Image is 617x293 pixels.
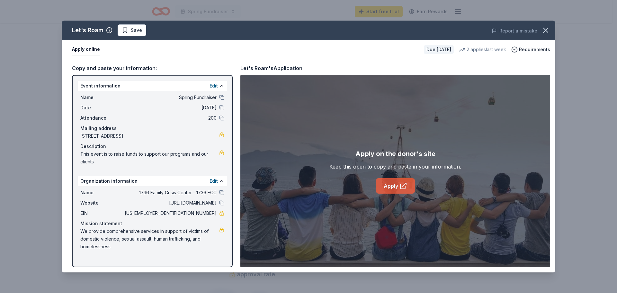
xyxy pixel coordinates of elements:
[80,227,219,251] span: We provide comprehensive services in support of victims of domestic violence, sexual assault, hum...
[118,24,146,36] button: Save
[492,27,537,35] button: Report a mistake
[78,176,227,186] div: Organization information
[459,46,506,53] div: 2 applies last week
[80,132,219,140] span: [STREET_ADDRESS]
[355,149,435,159] div: Apply on the donor's site
[72,25,103,35] div: Let's Roam
[131,26,142,34] span: Save
[511,46,550,53] button: Requirements
[80,104,123,112] span: Date
[123,104,217,112] span: [DATE]
[210,82,218,90] button: Edit
[80,94,123,101] span: Name
[210,177,218,185] button: Edit
[123,114,217,122] span: 200
[80,199,123,207] span: Website
[80,124,224,132] div: Mailing address
[72,43,100,56] button: Apply online
[424,45,454,54] div: Due [DATE]
[80,209,123,217] span: EIN
[240,64,302,72] div: Let's Roam's Application
[519,46,550,53] span: Requirements
[80,142,224,150] div: Description
[123,209,217,217] span: [US_EMPLOYER_IDENTIFICATION_NUMBER]
[72,64,233,72] div: Copy and paste your information:
[123,94,217,101] span: Spring Fundraiser
[80,114,123,122] span: Attendance
[80,150,219,166] span: This event is to raise funds to support our programs and our clients
[80,220,224,227] div: Mission statement
[123,199,217,207] span: [URL][DOMAIN_NAME]
[80,189,123,197] span: Name
[78,81,227,91] div: Event information
[376,178,415,194] a: Apply
[123,189,217,197] span: 1736 Family Crisis Center - 1736 FCC
[329,163,461,170] div: Keep this open to copy and paste in your information.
